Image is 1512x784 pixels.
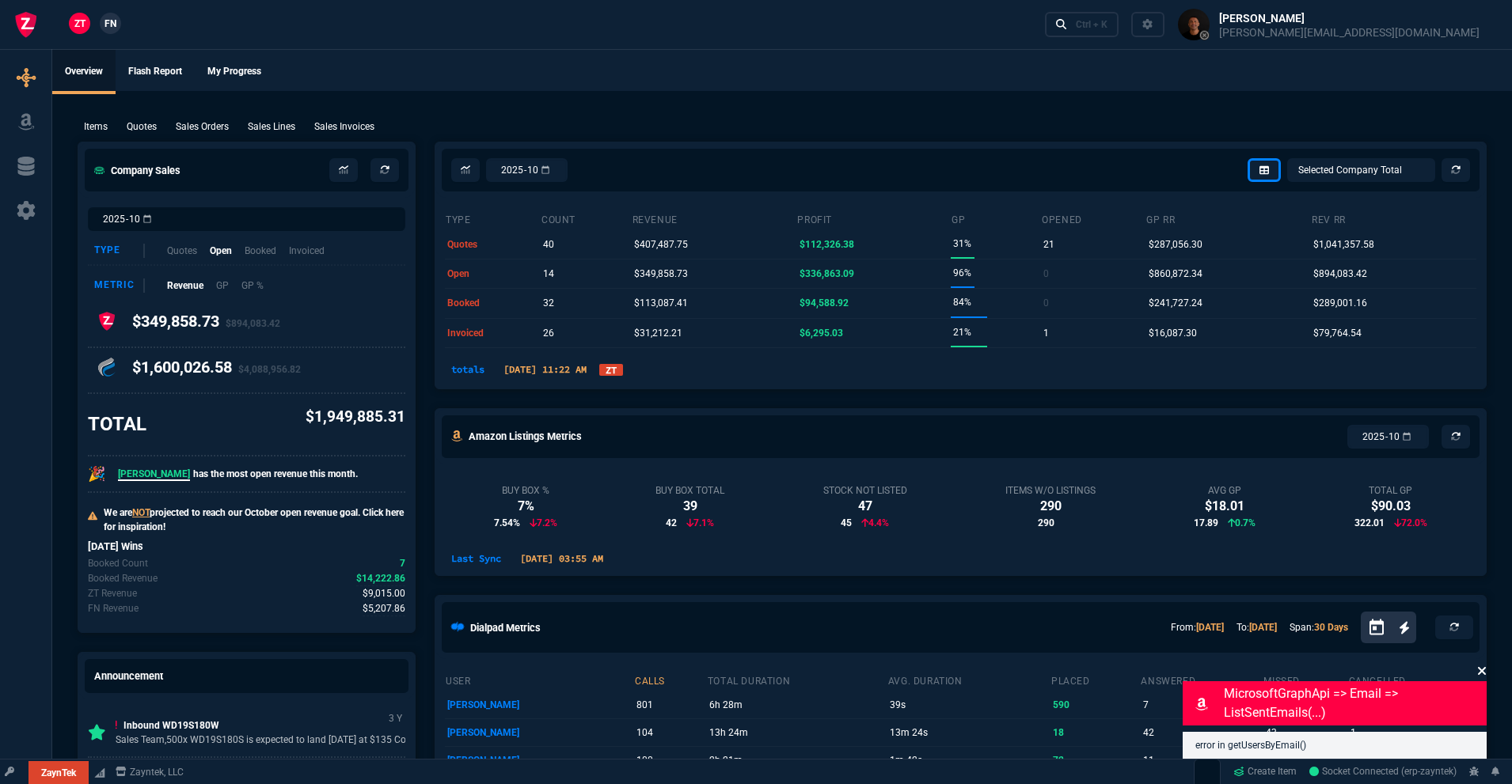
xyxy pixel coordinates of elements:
div: Type [94,244,145,258]
th: GP RR [1145,207,1311,229]
p: $241,727.24 [1149,292,1202,314]
div: Avg GP [1194,484,1256,497]
div: Items w/o Listings [1005,484,1096,497]
a: [DATE] [1196,622,1224,633]
p: $94,588.92 [800,292,849,314]
p: 13h 24m [709,722,885,744]
p: error in getUsersByEmail() [1195,738,1474,752]
span: 42 [666,516,677,530]
p: Inbound WD19S180W [116,718,434,733]
p: spec.value [348,601,406,616]
p: 2h 21m [709,749,885,771]
a: Flash Report [116,50,195,94]
span: FN [104,17,116,31]
p: 14 [543,263,554,285]
a: zjIbozWoRpDneezjAADB [1309,765,1457,779]
p: 72.0% [1394,516,1427,530]
span: 322.01 [1354,516,1385,530]
div: 290 [1005,497,1096,516]
p: 6h 28m [709,694,885,716]
div: Metric [94,278,145,293]
th: avg. duration [887,668,1050,691]
p: 100 [636,749,704,771]
p: $16,087.30 [1149,322,1197,344]
p: $287,056.30 [1149,233,1202,256]
span: Today's Booked count [400,556,405,571]
h5: Amazon Listings Metrics [469,429,582,444]
div: $90.03 [1354,497,1427,516]
p: 39s [890,694,1048,716]
td: invoiced [445,318,541,347]
p: Sales Invoices [314,119,374,134]
p: From: [1171,620,1224,634]
a: Create Item [1227,760,1303,784]
th: user [445,668,634,691]
p: Revenue [167,278,203,293]
p: $1,041,357.58 [1313,233,1374,256]
p: 7.2% [530,516,557,530]
a: ZT [599,364,623,376]
p: [DATE] 11:22 AM [497,362,593,377]
p: 0 [1043,292,1049,314]
p: 96% [953,262,971,284]
td: quotes [445,229,541,259]
p: $349,858.73 [634,263,688,285]
p: MicrosoftGraphApi => email => listSentEmails(...) [1224,684,1484,722]
p: Quotes [167,244,197,258]
p: Today's zaynTek revenue [88,586,137,600]
div: $18.01 [1194,497,1256,516]
a: Overview [52,50,116,94]
p: Invoiced [289,244,325,258]
a: My Progress [195,50,274,94]
p: 31% [953,233,971,255]
span: Today's Booked revenue [356,571,405,586]
h6: [DATE] Wins [88,540,405,553]
p: 72 [1053,749,1138,771]
p: [PERSON_NAME] [447,749,632,771]
th: revenue [632,207,797,229]
span: Socket Connected (erp-zayntek) [1309,767,1457,778]
p: Sales Team,500x WD19S180S is expected to land [DATE] at $135 Cost be... [116,733,434,747]
h3: TOTAL [88,412,146,436]
p: $860,872.34 [1149,263,1202,285]
p: 26 [543,322,554,344]
p: We are projected to reach our October open revenue goal. Click here for inspiration! [104,506,405,534]
p: To: [1237,620,1277,634]
p: has the most open revenue this month. [118,467,358,481]
span: 17.89 [1194,516,1218,530]
span: 7.54% [494,516,520,530]
p: $407,487.75 [634,233,688,256]
p: Span: [1290,620,1348,634]
div: Buy Box % [494,484,557,497]
p: $31,212.21 [634,322,682,344]
span: Today's Fornida revenue [363,601,405,616]
p: 42 [1143,722,1261,744]
p: Items [84,119,108,134]
h5: Announcement [94,668,163,684]
h4: $349,858.73 [132,312,280,337]
p: Today's Fornida revenue [88,601,139,615]
p: [DATE] 03:55 AM [514,551,610,566]
a: msbcCompanyName [111,765,188,779]
a: [DATE] [1249,622,1277,633]
p: spec.value [348,586,406,601]
th: calls [634,668,707,691]
th: opened [1041,207,1145,229]
span: 290 [1038,516,1054,530]
span: $4,088,956.82 [238,364,301,375]
span: ZT [74,17,85,31]
div: 47 [823,497,907,516]
p: Sales Orders [176,119,229,134]
p: $1,949,885.31 [306,406,405,429]
p: 18 [1053,722,1138,744]
th: GP [951,207,1041,229]
p: 801 [636,694,704,716]
p: 0.7% [1228,516,1256,530]
p: 21 [1043,233,1054,256]
p: $336,863.09 [800,263,854,285]
p: Last Sync [445,551,507,566]
p: GP % [241,278,264,293]
p: 84% [953,291,971,313]
p: 1m 42s [890,749,1048,771]
p: [PERSON_NAME] [447,694,632,716]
